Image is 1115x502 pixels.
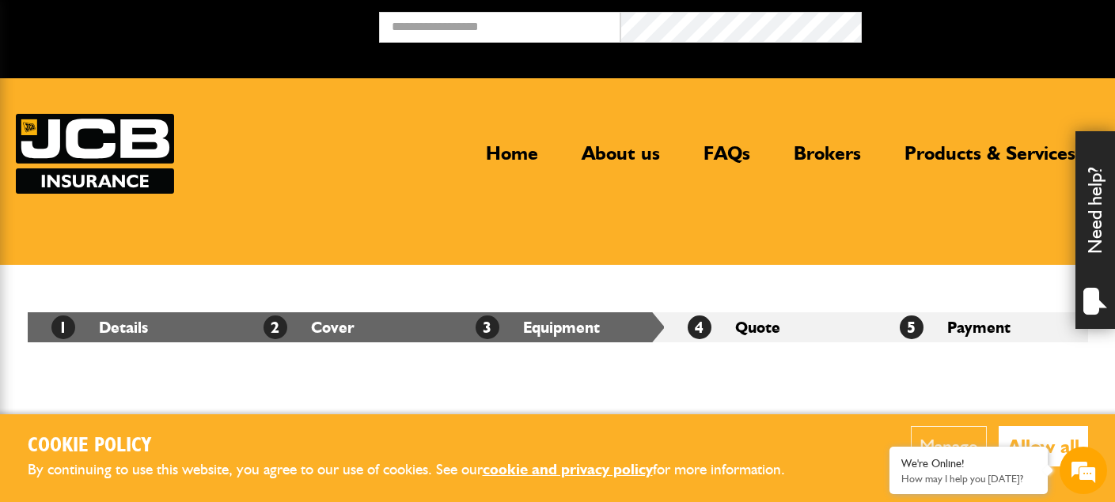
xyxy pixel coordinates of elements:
p: How may I help you today? [901,473,1036,485]
a: cookie and privacy policy [483,460,653,478]
a: 2Cover [264,318,355,337]
span: 4 [688,315,711,339]
li: Payment [876,312,1088,342]
a: Products & Services [893,142,1087,178]
a: About us [570,142,672,178]
button: Manage [911,426,987,466]
div: We're Online! [901,457,1036,470]
div: Need help? [1075,131,1115,329]
a: Home [474,142,550,178]
li: Equipment [452,312,664,342]
img: JCB Insurance Services logo [16,114,174,194]
p: By continuing to use this website, you agree to our use of cookies. See our for more information. [28,458,811,482]
li: Quote [664,312,876,342]
a: 1Details [51,318,148,337]
h1: Your equipment [28,413,343,466]
a: JCB Insurance Services [16,114,174,194]
button: Allow all [999,426,1088,466]
span: 5 [900,315,923,339]
a: FAQs [692,142,762,178]
button: Broker Login [862,12,1103,36]
span: 2 [264,315,287,339]
span: 1 [51,315,75,339]
span: 3 [476,315,499,339]
h2: Cookie Policy [28,434,811,459]
a: Brokers [782,142,873,178]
